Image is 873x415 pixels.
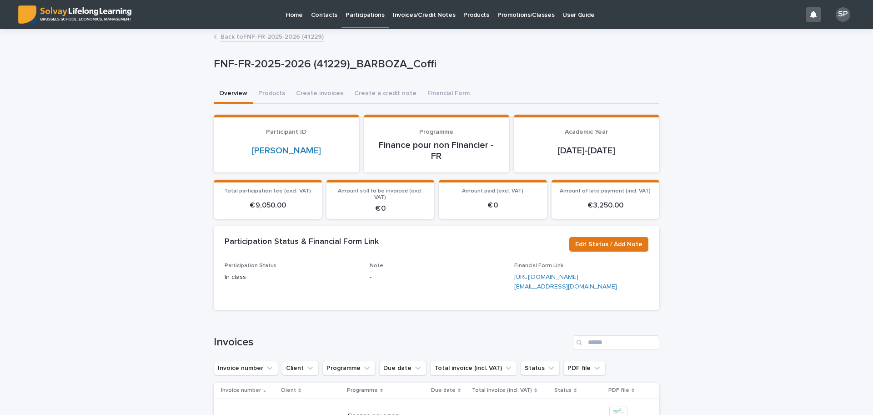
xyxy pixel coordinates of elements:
[554,385,572,395] p: Status
[836,7,850,22] div: SP
[291,85,349,104] button: Create invoices
[221,385,261,395] p: Invoice number
[266,129,306,135] span: Participant ID
[431,385,456,395] p: Due date
[219,201,316,210] p: € 9,050.00
[563,361,606,375] button: PDF file
[347,385,378,395] p: Programme
[221,31,324,41] a: Back toFNF-FR-2025-2026 (41229)
[281,385,296,395] p: Client
[18,5,131,24] img: ED0IkcNQHGZZMpCVrDht
[575,240,642,249] span: Edit Status / Add Note
[214,85,253,104] button: Overview
[225,263,276,268] span: Participation Status
[514,263,563,268] span: Financial Form Link
[214,58,656,71] p: FNF-FR-2025-2026 (41229)_BARBOZA_Coffi
[608,385,629,395] p: PDF file
[514,274,617,290] a: [URL][DOMAIN_NAME][EMAIL_ADDRESS][DOMAIN_NAME]
[225,273,359,282] p: In class
[379,361,426,375] button: Due date
[430,361,517,375] button: Total invoice (incl. VAT)
[370,263,383,268] span: Note
[569,237,648,252] button: Edit Status / Add Note
[560,188,651,194] span: Amount of late payment (incl. VAT)
[525,145,648,156] p: [DATE]-[DATE]
[444,201,542,210] p: € 0
[370,273,504,282] p: -
[214,361,278,375] button: Invoice number
[338,188,423,200] span: Amount still to be invoiced (excl. VAT)
[214,336,569,349] h1: Invoices
[322,361,376,375] button: Programme
[253,85,291,104] button: Products
[375,140,498,162] p: Finance pour non Financier - FR
[462,188,523,194] span: Amount paid (excl. VAT)
[224,188,311,194] span: Total participation fee (excl. VAT)
[282,361,319,375] button: Client
[251,145,321,156] a: [PERSON_NAME]
[349,85,422,104] button: Create a credit note
[422,85,475,104] button: Financial Form
[521,361,560,375] button: Status
[419,129,453,135] span: Programme
[565,129,608,135] span: Academic Year
[225,237,379,247] h2: Participation Status & Financial Form Link
[332,204,429,213] p: € 0
[573,335,659,350] input: Search
[557,201,654,210] p: € 3,250.00
[472,385,532,395] p: Total invoice (incl. VAT)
